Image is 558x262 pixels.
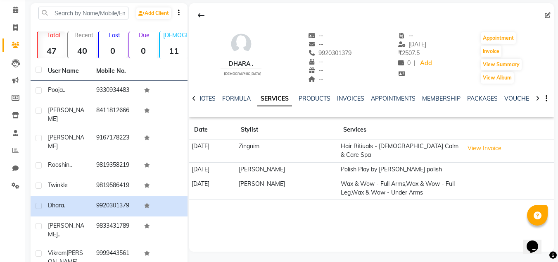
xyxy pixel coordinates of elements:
button: Appointment [481,32,516,44]
span: Twinkle [48,181,68,189]
a: MEMBERSHIP [422,95,461,102]
a: FORMULA [222,95,251,102]
p: Due [131,31,157,39]
td: Zingnim [236,139,338,163]
span: Vikram [48,249,66,257]
img: avatar [229,31,254,56]
a: APPOINTMENTS [371,95,416,102]
button: View Album [481,72,514,84]
td: 9833431789 [91,216,140,244]
td: [PERSON_NAME] [236,162,338,177]
td: Hair Ritiuals - [DEMOGRAPHIC_DATA] Calm & Care Spa [338,139,461,163]
strong: 0 [99,46,127,56]
span: Pooja [48,86,63,94]
input: Search by Name/Mobile/Email/Code [38,7,128,19]
span: | [414,59,416,67]
span: -- [308,32,324,39]
span: -- [308,58,324,65]
a: SERVICES [257,91,292,106]
a: NOTES [197,95,216,102]
td: [DATE] [189,162,236,177]
a: PRODUCTS [299,95,330,102]
th: Mobile No. [91,62,140,81]
p: Total [41,31,66,39]
td: [PERSON_NAME] [236,177,338,200]
span: 9920301379 [308,49,352,57]
span: [DEMOGRAPHIC_DATA] [224,72,261,76]
div: Back to Client [192,7,210,23]
strong: 0 [129,46,157,56]
td: Polish Play by [PERSON_NAME] polish [338,162,461,177]
span: [PERSON_NAME] [48,134,84,150]
button: View Summary [481,59,522,70]
span: 0 [398,59,411,67]
span: . [64,202,65,209]
strong: 11 [160,46,188,56]
td: 9819358219 [91,156,140,176]
a: VOUCHERS [504,95,537,102]
td: Wax & Wow - Full Arms,Wax & Wow - Full Leg,Wax & Wow - Under Arms [338,177,461,200]
th: Date [189,120,236,139]
span: ₹ [398,49,402,57]
span: [PERSON_NAME] [48,222,84,238]
p: Lost [102,31,127,39]
div: Dhara . [221,60,261,68]
a: INVOICES [337,95,364,102]
span: Dhara [48,202,64,209]
span: 2507.5 [398,49,420,57]
td: 9330934483 [91,81,140,101]
button: Invoice [481,46,501,57]
strong: 40 [68,46,96,56]
td: [DATE] [189,177,236,200]
p: [DEMOGRAPHIC_DATA] [163,31,188,39]
td: 8411812666 [91,101,140,128]
th: Stylist [236,120,338,139]
td: [DATE] [189,139,236,163]
span: .. [63,86,65,94]
iframe: chat widget [523,229,550,254]
a: PACKAGES [467,95,498,102]
span: Rooshin [48,161,69,168]
span: [DATE] [398,41,427,48]
td: 9819586419 [91,176,140,196]
a: Add Client [136,7,171,19]
td: 9167178223 [91,128,140,156]
a: Add [419,58,433,69]
th: User Name [43,62,91,81]
span: -- [308,67,324,74]
button: View Invoice [464,142,505,155]
p: Recent [71,31,96,39]
td: 9920301379 [91,196,140,216]
span: -- [308,75,324,83]
span: [PERSON_NAME] [48,106,84,123]
span: .. [58,231,60,238]
span: -- [398,32,414,39]
strong: 47 [38,46,66,56]
th: Services [338,120,461,139]
span: .. [69,161,72,168]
